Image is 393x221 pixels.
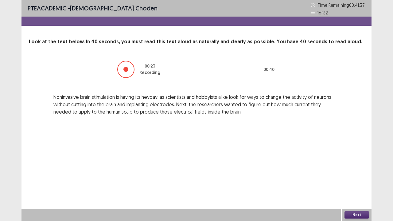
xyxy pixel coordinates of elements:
p: Recording [139,69,160,76]
p: Look at the text below. In 40 seconds, you must read this text aloud as naturally and clearly as ... [29,38,364,45]
span: PTE academic [28,4,66,12]
p: 1 of 32 [317,10,328,16]
p: - [DEMOGRAPHIC_DATA] Choden [28,4,158,13]
button: Next [344,211,369,219]
p: 00 : 23 [145,63,155,69]
p: 00 : 40 [263,66,274,73]
p: Time Remaining 00 : 41 : 37 [317,2,365,8]
p: Noninvasive brain stimulation is having its heyday, as scientists and hobbyists alike look for wa... [53,93,340,115]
